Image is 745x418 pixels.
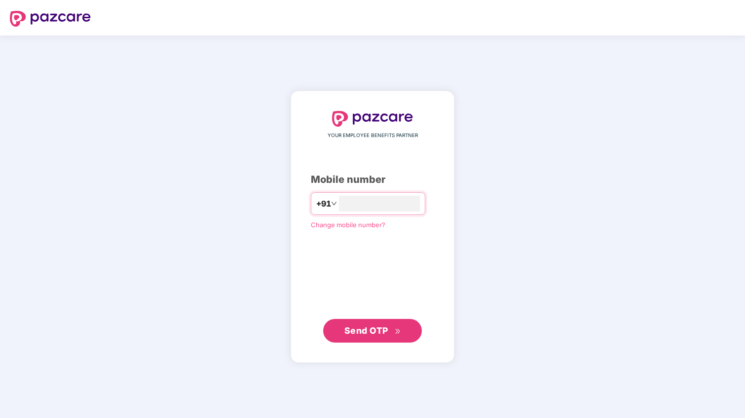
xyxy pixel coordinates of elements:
[10,11,91,27] img: logo
[311,221,385,229] a: Change mobile number?
[323,319,422,343] button: Send OTPdouble-right
[332,111,413,127] img: logo
[395,328,401,335] span: double-right
[328,132,418,139] span: YOUR EMPLOYEE BENEFITS PARTNER
[311,172,434,187] div: Mobile number
[316,198,331,210] span: +91
[344,325,388,336] span: Send OTP
[331,201,337,207] span: down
